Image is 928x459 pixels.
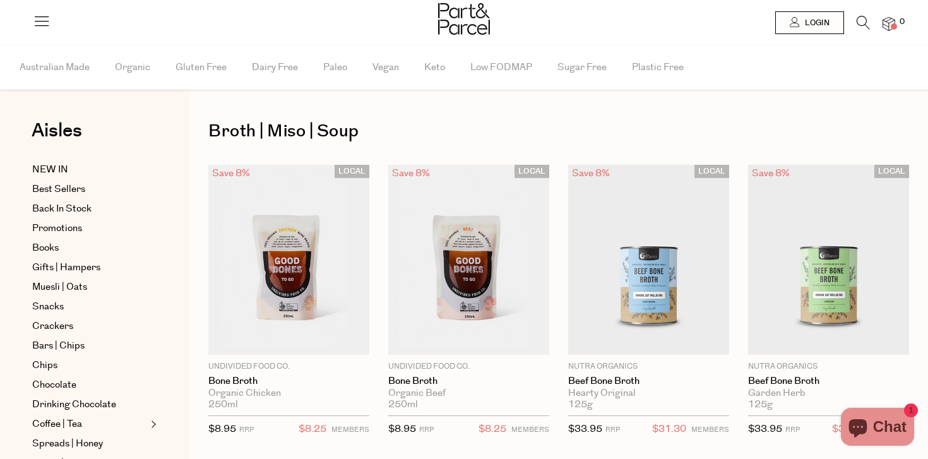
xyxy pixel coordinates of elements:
span: Low FODMAP [470,45,532,90]
span: Plastic Free [632,45,684,90]
div: Garden Herb [748,388,909,399]
a: Books [32,241,147,256]
span: $33.95 [748,422,782,436]
span: 250ml [388,399,418,410]
span: Crackers [32,319,73,334]
span: Gifts | Hampers [32,260,100,275]
span: Sugar Free [557,45,607,90]
a: Muesli | Oats [32,280,147,295]
a: NEW IN [32,162,147,177]
a: Snacks [32,299,147,314]
inbox-online-store-chat: Shopify online store chat [837,408,918,449]
span: Keto [424,45,445,90]
a: Aisles [32,121,82,153]
span: LOCAL [335,165,369,178]
p: Nutra Organics [568,361,729,373]
div: Organic Chicken [208,388,369,399]
p: Nutra Organics [748,361,909,373]
a: Crackers [32,319,147,334]
small: RRP [785,425,800,434]
span: $8.25 [479,421,506,438]
span: Coffee | Tea [32,417,82,432]
a: Bone Broth [388,376,549,387]
span: 125g [568,399,593,410]
img: Bone Broth [208,165,369,355]
span: Paleo [323,45,347,90]
span: NEW IN [32,162,68,177]
div: Organic Beef [388,388,549,399]
img: Bone Broth [388,165,549,355]
a: Back In Stock [32,201,147,217]
span: Spreads | Honey [32,436,103,451]
span: $31.30 [832,421,866,438]
small: MEMBERS [331,425,369,434]
small: RRP [239,425,254,434]
a: Bone Broth [208,376,369,387]
a: Beef Bone Broth [748,376,909,387]
p: Undivided Food Co. [388,361,549,373]
span: $31.30 [652,421,686,438]
small: MEMBERS [691,425,729,434]
div: Hearty Original [568,388,729,399]
h1: Broth | Miso | Soup [208,117,909,146]
span: $33.95 [568,422,602,436]
span: Chocolate [32,378,76,393]
span: $8.95 [208,422,236,436]
span: Australian Made [20,45,90,90]
a: Coffee | Tea [32,417,147,432]
span: 0 [896,16,908,28]
div: Save 8% [748,165,794,182]
span: $8.25 [299,421,326,438]
a: Drinking Chocolate [32,397,147,412]
a: Promotions [32,221,147,236]
img: Part&Parcel [438,3,490,35]
small: MEMBERS [511,425,549,434]
span: Snacks [32,299,64,314]
span: Gluten Free [175,45,227,90]
small: RRP [605,425,620,434]
a: Bars | Chips [32,338,147,354]
a: Login [775,11,844,34]
a: Best Sellers [32,182,147,197]
div: Save 8% [568,165,614,182]
span: Aisles [32,117,82,145]
span: Promotions [32,221,82,236]
a: Chocolate [32,378,147,393]
div: Save 8% [208,165,254,182]
span: 125g [748,399,773,410]
span: Dairy Free [252,45,298,90]
img: Beef Bone Broth [568,165,729,355]
span: Muesli | Oats [32,280,87,295]
div: Save 8% [388,165,434,182]
span: Login [802,18,830,28]
span: 250ml [208,399,238,410]
span: Bars | Chips [32,338,85,354]
a: Spreads | Honey [32,436,147,451]
p: Undivided Food Co. [208,361,369,373]
span: Chips [32,358,57,373]
a: Gifts | Hampers [32,260,147,275]
span: Back In Stock [32,201,92,217]
span: Drinking Chocolate [32,397,116,412]
span: $8.95 [388,422,416,436]
a: Chips [32,358,147,373]
span: Books [32,241,59,256]
span: LOCAL [515,165,549,178]
span: Best Sellers [32,182,85,197]
span: LOCAL [694,165,729,178]
img: Beef Bone Broth [748,165,909,355]
span: Vegan [372,45,399,90]
span: Organic [115,45,150,90]
a: Beef Bone Broth [568,376,729,387]
span: LOCAL [874,165,909,178]
a: 0 [883,17,895,30]
small: RRP [419,425,434,434]
button: Expand/Collapse Coffee | Tea [148,417,157,432]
